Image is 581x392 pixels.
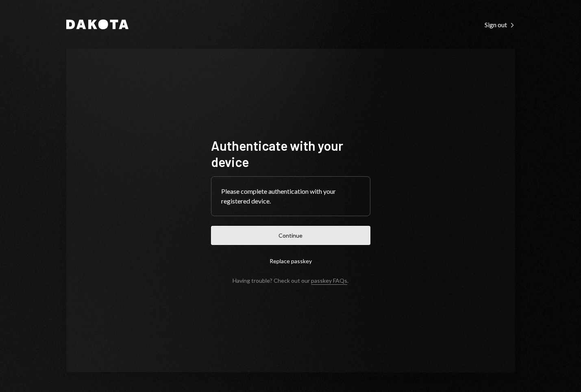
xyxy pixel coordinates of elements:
button: Replace passkey [211,251,370,271]
a: passkey FAQs [311,277,347,285]
div: Please complete authentication with your registered device. [221,186,360,206]
a: Sign out [485,20,515,29]
div: Sign out [485,21,515,29]
div: Having trouble? Check out our . [233,277,348,284]
button: Continue [211,226,370,245]
h1: Authenticate with your device [211,137,370,170]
